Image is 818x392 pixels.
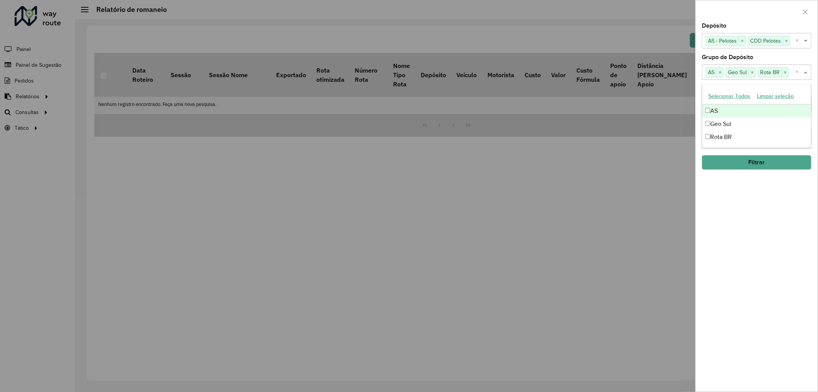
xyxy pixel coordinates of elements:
[748,36,783,45] span: CDD Pelotas
[754,90,797,102] button: Limpar seleção
[716,68,723,77] span: ×
[758,68,782,77] span: Rota BR
[702,155,811,170] button: Filtrar
[702,84,811,148] ng-dropdown-panel: Options list
[706,68,716,77] span: AS
[795,68,802,77] span: Clear all
[702,21,726,30] label: Depósito
[795,36,802,45] span: Clear all
[702,117,811,131] div: Geo Sul
[739,36,746,46] span: ×
[705,90,754,102] button: Selecionar Todos
[702,131,811,144] div: Rota BR
[702,104,811,117] div: AS
[783,36,790,46] span: ×
[726,68,749,77] span: Geo Sul
[702,53,753,62] label: Grupo de Depósito
[706,36,739,45] span: AS - Pelotas
[749,68,755,77] span: ×
[782,68,788,77] span: ×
